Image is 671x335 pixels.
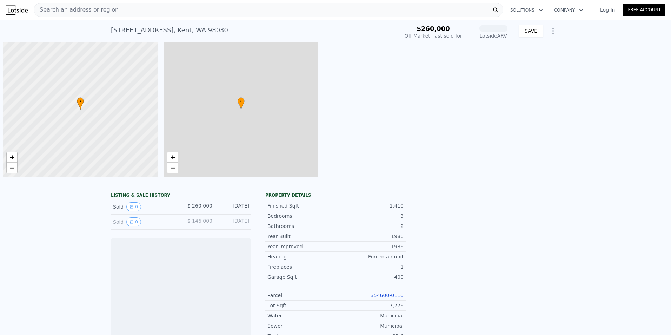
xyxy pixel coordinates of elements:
span: + [10,153,14,162]
div: Heating [267,253,335,260]
div: Lot Sqft [267,302,335,309]
a: Zoom out [167,163,178,173]
div: 7,776 [335,302,404,309]
a: 354600-0110 [371,293,404,298]
div: Year Improved [267,243,335,250]
div: Lotside ARV [479,32,507,39]
div: Sold [113,202,175,211]
div: • [77,97,84,110]
div: • [238,97,245,110]
div: Bedrooms [267,212,335,219]
a: Zoom in [167,152,178,163]
button: Solutions [505,4,549,17]
div: 1,410 [335,202,404,209]
a: Zoom out [7,163,17,173]
div: Finished Sqft [267,202,335,209]
span: − [170,163,175,172]
div: Year Built [267,233,335,240]
span: • [238,98,245,105]
div: Parcel [267,292,335,299]
span: $260,000 [417,25,450,32]
a: Zoom in [7,152,17,163]
button: View historical data [126,217,141,226]
div: 1 [335,263,404,270]
div: Municipal [335,322,404,329]
div: Sewer [267,322,335,329]
div: Off Market, last sold for [405,32,462,39]
div: [STREET_ADDRESS] , Kent , WA 98030 [111,25,228,35]
button: SAVE [519,25,543,37]
div: Garage Sqft [267,274,335,281]
span: $ 260,000 [187,203,212,209]
a: Free Account [623,4,665,16]
div: 400 [335,274,404,281]
div: Water [267,312,335,319]
div: Municipal [335,312,404,319]
span: • [77,98,84,105]
div: [DATE] [218,202,249,211]
span: − [10,163,14,172]
div: 1986 [335,243,404,250]
img: Lotside [6,5,28,15]
span: $ 146,000 [187,218,212,224]
button: Show Options [546,24,560,38]
span: + [170,153,175,162]
div: Forced air unit [335,253,404,260]
div: 2 [335,223,404,230]
button: Company [549,4,589,17]
span: Search an address or region [34,6,119,14]
div: 1986 [335,233,404,240]
div: Property details [265,192,406,198]
button: View historical data [126,202,141,211]
a: Log In [592,6,623,13]
div: 3 [335,212,404,219]
div: Fireplaces [267,263,335,270]
div: LISTING & SALE HISTORY [111,192,251,199]
div: [DATE] [218,217,249,226]
div: Bathrooms [267,223,335,230]
div: Sold [113,217,175,226]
